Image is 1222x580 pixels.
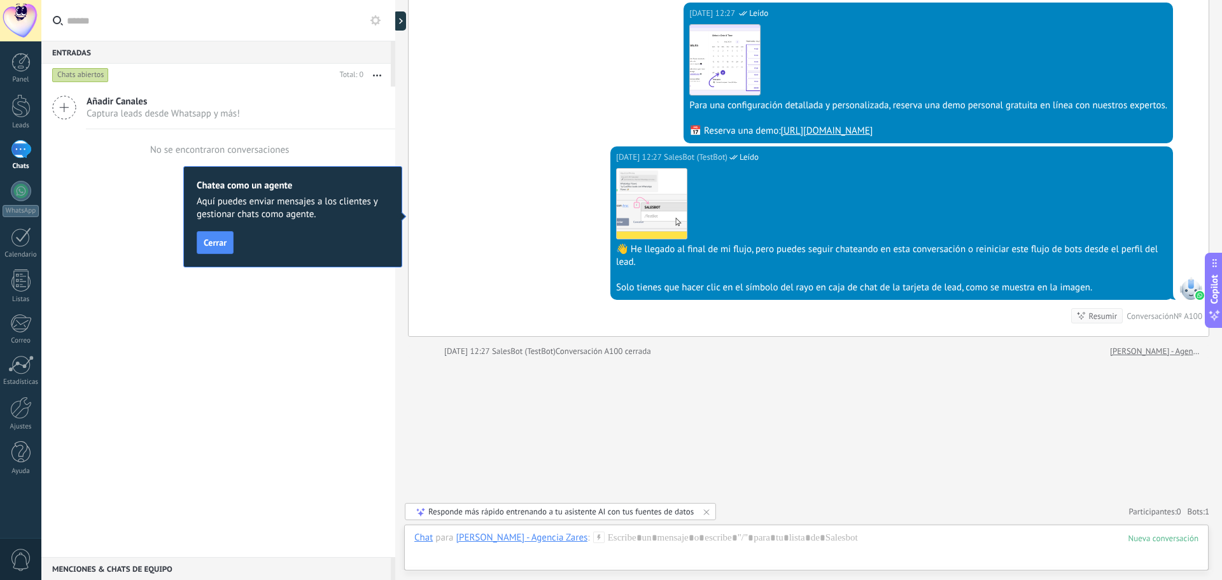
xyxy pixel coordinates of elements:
div: Correo [3,337,39,345]
div: [DATE] 12:27 [616,151,664,164]
div: Responde más rápido entrenando a tu asistente AI con tus fuentes de datos [428,506,694,517]
span: 1 [1205,506,1209,517]
div: № A100 [1174,311,1202,322]
div: Conversación [1127,311,1174,322]
span: Aquí puedes enviar mensajes a los clientes y gestionar chats como agente. [197,195,389,221]
span: SalesBot [1179,277,1202,300]
img: waba.svg [1195,291,1204,300]
div: Para una configuración detallada y personalizada, reserva una demo personal gratuita en línea con... [689,99,1167,112]
a: [PERSON_NAME] - Agencia Zares [1110,345,1202,358]
div: Leads [3,122,39,130]
div: Listas [3,295,39,304]
button: Más [363,64,391,87]
div: Total: 0 [335,69,363,81]
div: Chats [3,162,39,171]
span: Añadir Canales [87,95,240,108]
div: [DATE] 12:27 [444,345,492,358]
span: Bots: [1188,506,1209,517]
div: 📅 Reserva una demo: [689,125,1167,138]
div: Menciones & Chats de equipo [41,557,391,580]
a: [URL][DOMAIN_NAME] [781,125,873,137]
span: Copilot [1208,274,1221,304]
span: Leído [740,151,759,164]
span: SalesBot (TestBot) [492,346,556,357]
div: Solo tienes que hacer clic en el símbolo del rayo en caja de chat de la tarjeta de lead, como se ... [616,281,1167,294]
span: Cerrar [204,238,227,247]
div: Resumir [1089,310,1118,322]
div: César Ledesma - Agencia Zares [456,532,587,543]
span: para [435,532,453,544]
div: Calendario [3,251,39,259]
span: Leído [749,7,768,20]
div: Panel [3,76,39,84]
div: Chats abiertos [52,67,109,83]
a: Participantes:0 [1128,506,1181,517]
span: Captura leads desde Whatsapp y más! [87,108,240,120]
div: Entradas [41,41,391,64]
span: SalesBot (TestBot) [664,151,727,164]
div: Mostrar [393,11,406,31]
div: WhatsApp [3,205,39,217]
img: 219-es.png [690,25,760,95]
span: : [587,532,589,544]
div: [DATE] 12:27 [689,7,737,20]
div: Ajustes [3,423,39,431]
span: 0 [1177,506,1181,517]
div: Conversación A100 cerrada [556,345,651,358]
h2: Chatea como un agente [197,180,389,192]
button: Cerrar [197,231,234,254]
div: Estadísticas [3,378,39,386]
div: No se encontraron conversaciones [150,144,290,156]
img: d1a3d6a4-302f-41dd-9177-2e5c6149571d [617,169,687,239]
div: Ayuda [3,467,39,476]
div: 👋 He llegado al final de mi flujo, pero puedes seguir chateando en esta conversación o reiniciar ... [616,243,1167,269]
